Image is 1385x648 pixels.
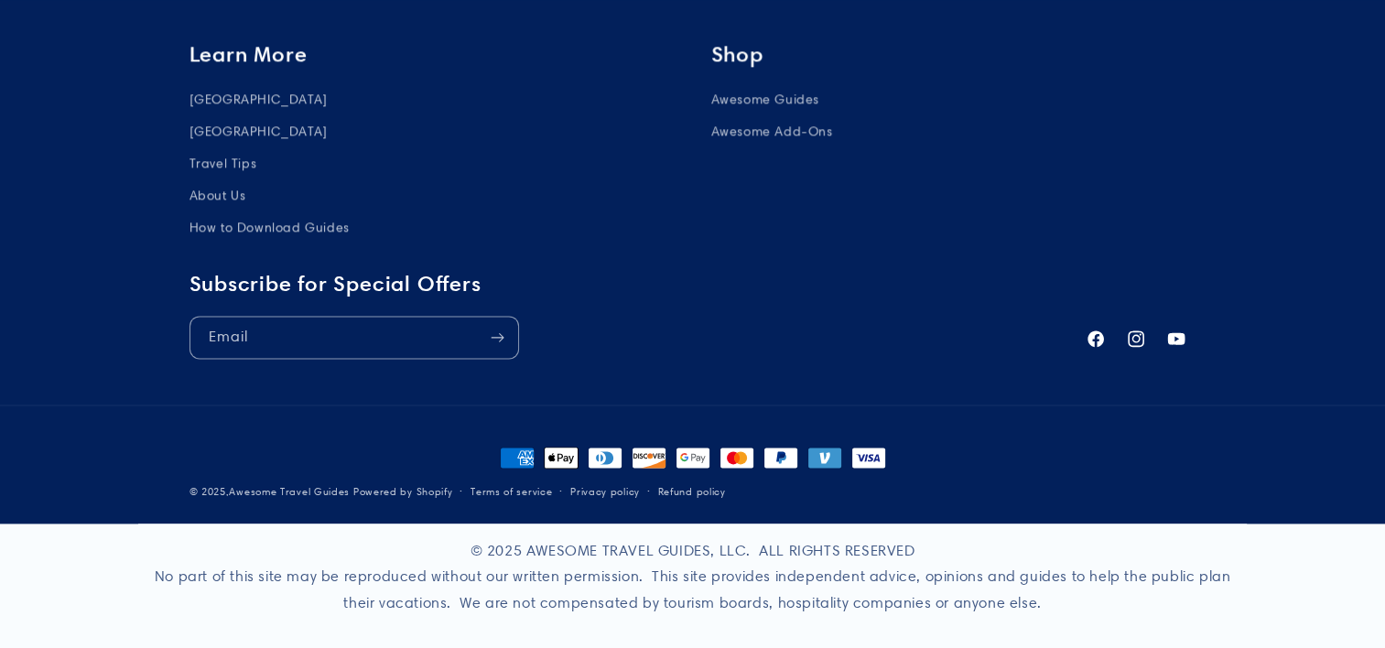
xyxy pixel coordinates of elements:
a: How to Download Guides [189,211,350,243]
h2: Subscribe for Special Offers [189,271,1066,297]
a: Awesome Guides [711,88,819,115]
a: Awesome Travel Guides [229,485,350,498]
a: Powered by Shopify [353,485,453,498]
h2: Learn More [189,41,675,68]
a: Refund policy [658,483,726,501]
a: Terms of service [471,483,552,501]
a: About Us [189,179,246,211]
a: Privacy policy [570,483,640,501]
a: [GEOGRAPHIC_DATA] [189,88,328,115]
button: Subscribe [478,316,518,359]
a: Awesome Add-Ons [711,115,833,147]
a: [GEOGRAPHIC_DATA] [189,115,328,147]
h2: Shop [711,41,1196,68]
small: © 2025, [189,485,351,498]
a: Travel Tips [189,147,257,179]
